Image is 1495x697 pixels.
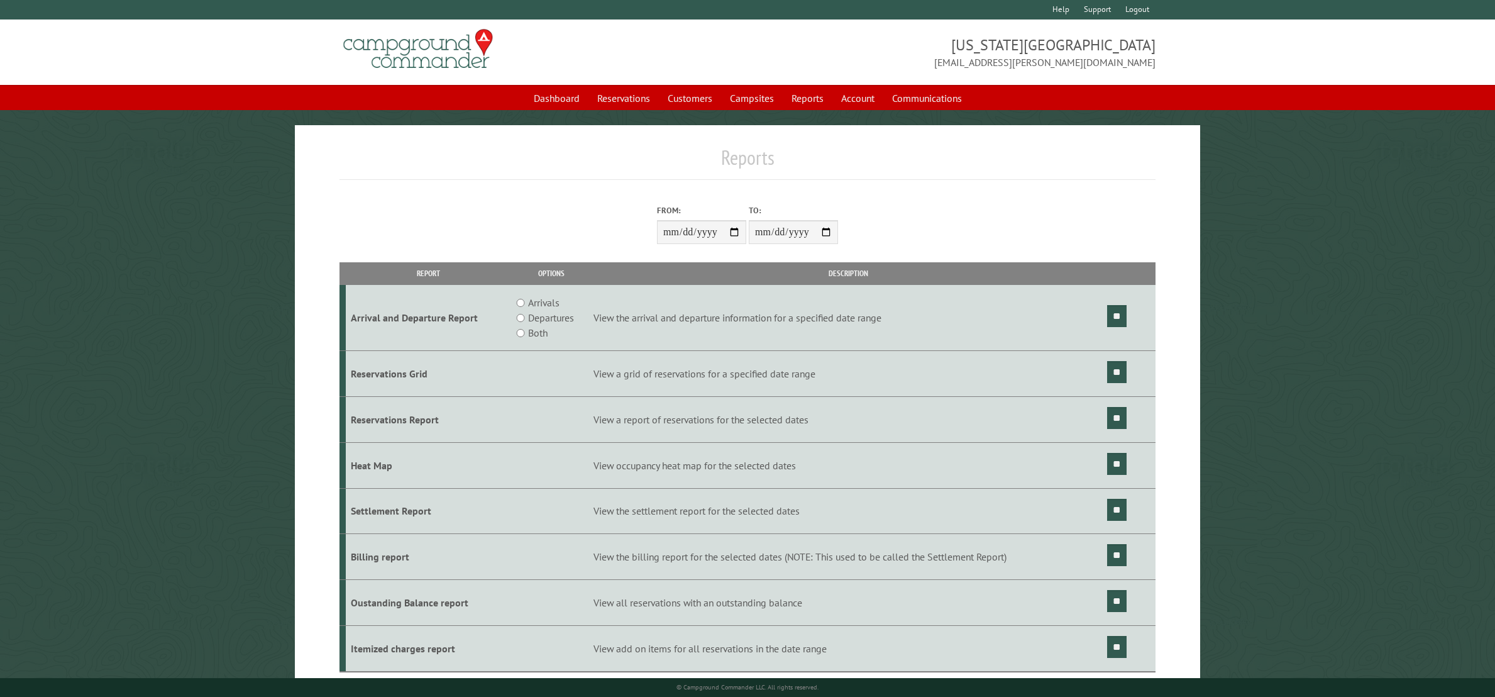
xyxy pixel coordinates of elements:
[339,25,497,74] img: Campground Commander
[749,204,838,216] label: To:
[590,86,658,110] a: Reservations
[339,145,1155,180] h1: Reports
[747,35,1156,70] span: [US_STATE][GEOGRAPHIC_DATA] [EMAIL_ADDRESS][PERSON_NAME][DOMAIN_NAME]
[722,86,781,110] a: Campsites
[511,262,591,284] th: Options
[526,86,587,110] a: Dashboard
[784,86,831,110] a: Reports
[346,351,511,397] td: Reservations Grid
[591,396,1105,442] td: View a report of reservations for the selected dates
[591,285,1105,351] td: View the arrival and departure information for a specified date range
[346,580,511,626] td: Oustanding Balance report
[591,488,1105,534] td: View the settlement report for the selected dates
[591,534,1105,580] td: View the billing report for the selected dates (NOTE: This used to be called the Settlement Report)
[346,262,511,284] th: Report
[528,295,560,310] label: Arrivals
[676,683,819,691] small: © Campground Commander LLC. All rights reserved.
[346,625,511,671] td: Itemized charges report
[591,442,1105,488] td: View occupancy heat map for the selected dates
[657,204,746,216] label: From:
[591,580,1105,626] td: View all reservations with an outstanding balance
[885,86,969,110] a: Communications
[591,625,1105,671] td: View add on items for all reservations in the date range
[346,396,511,442] td: Reservations Report
[346,488,511,534] td: Settlement Report
[834,86,882,110] a: Account
[346,285,511,351] td: Arrival and Departure Report
[660,86,720,110] a: Customers
[346,534,511,580] td: Billing report
[528,325,548,340] label: Both
[528,310,574,325] label: Departures
[591,262,1105,284] th: Description
[591,351,1105,397] td: View a grid of reservations for a specified date range
[346,442,511,488] td: Heat Map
